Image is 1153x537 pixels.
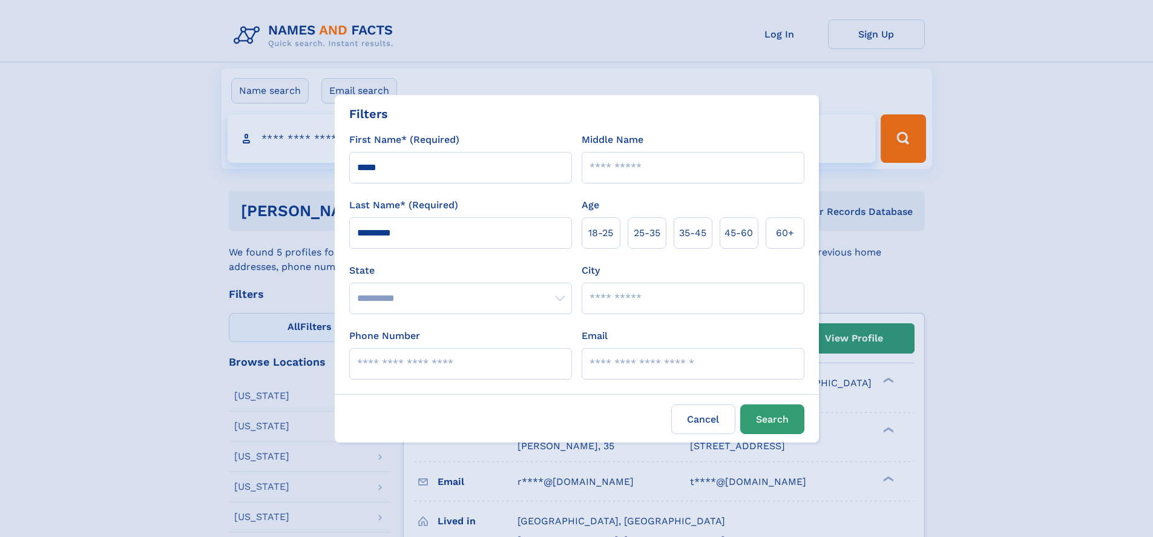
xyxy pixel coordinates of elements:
[588,226,613,240] span: 18‑25
[582,133,643,147] label: Middle Name
[671,404,735,434] label: Cancel
[349,133,459,147] label: First Name* (Required)
[349,198,458,212] label: Last Name* (Required)
[582,198,599,212] label: Age
[740,404,804,434] button: Search
[634,226,660,240] span: 25‑35
[776,226,794,240] span: 60+
[582,263,600,278] label: City
[349,263,572,278] label: State
[582,329,608,343] label: Email
[679,226,706,240] span: 35‑45
[349,105,388,123] div: Filters
[349,329,420,343] label: Phone Number
[724,226,753,240] span: 45‑60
